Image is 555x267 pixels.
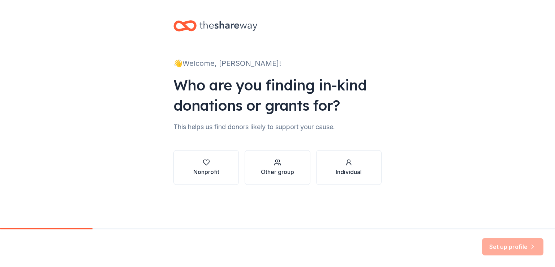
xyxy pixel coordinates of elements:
div: 👋 Welcome, [PERSON_NAME]! [173,58,382,69]
div: This helps us find donors likely to support your cause. [173,121,382,133]
div: Individual [336,168,362,176]
button: Individual [316,150,382,185]
div: Other group [261,168,294,176]
button: Nonprofit [173,150,239,185]
div: Nonprofit [193,168,219,176]
div: Who are you finding in-kind donations or grants for? [173,75,382,115]
button: Other group [245,150,310,185]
